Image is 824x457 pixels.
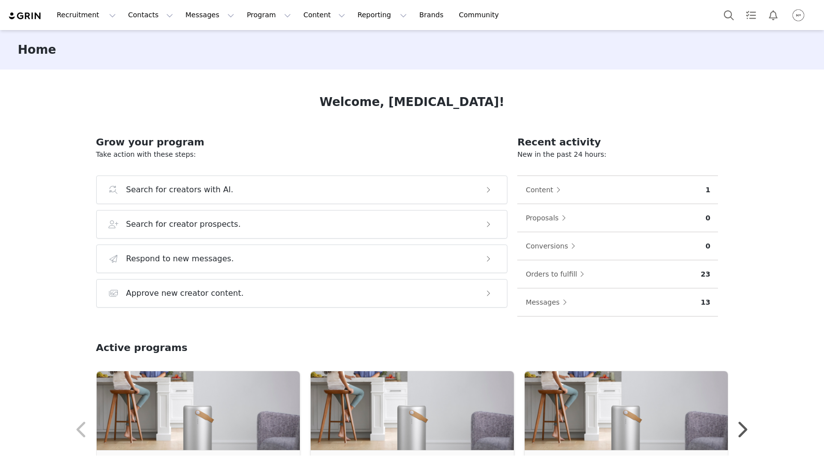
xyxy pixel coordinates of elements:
button: Search [718,4,740,26]
h3: Search for creator prospects. [126,218,241,230]
img: e6d1a8e3-e0c2-46e8-bcf6-13905e3766f2.png [311,371,514,450]
button: Conversions [525,238,580,254]
button: Contacts [122,4,179,26]
button: Proposals [525,210,571,226]
button: Search for creators with AI. [96,176,508,204]
h2: Grow your program [96,135,508,149]
a: Tasks [740,4,762,26]
h3: Respond to new messages. [126,253,234,265]
button: Profile [785,7,816,23]
p: 13 [701,297,710,308]
img: e6d1a8e3-e0c2-46e8-bcf6-13905e3766f2.png [97,371,300,450]
button: Program [241,4,297,26]
button: Content [297,4,351,26]
a: Community [453,4,509,26]
p: 0 [706,241,711,251]
img: grin logo [8,11,42,21]
h3: Approve new creator content. [126,287,244,299]
p: New in the past 24 hours: [517,149,718,160]
h3: Home [18,41,56,59]
h1: Welcome, [MEDICAL_DATA]! [320,93,504,111]
button: Search for creator prospects. [96,210,508,239]
button: Orders to fulfill [525,266,589,282]
button: Messages [525,294,572,310]
h2: Recent activity [517,135,718,149]
button: Reporting [352,4,413,26]
button: Respond to new messages. [96,245,508,273]
img: ea949c7e-d333-4bc0-b5e9-e498a516b19a.png [790,7,806,23]
button: Messages [179,4,240,26]
p: 0 [706,213,711,223]
p: 1 [706,185,711,195]
button: Recruitment [51,4,122,26]
p: 23 [701,269,710,280]
a: Brands [413,4,452,26]
h3: Search for creators with AI. [126,184,234,196]
h2: Active programs [96,340,188,355]
button: Notifications [762,4,784,26]
button: Content [525,182,566,198]
img: e6d1a8e3-e0c2-46e8-bcf6-13905e3766f2.png [525,371,728,450]
p: Take action with these steps: [96,149,508,160]
button: Approve new creator content. [96,279,508,308]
